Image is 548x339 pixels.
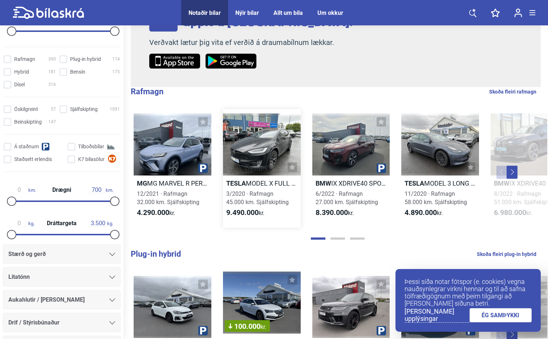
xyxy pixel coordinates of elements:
[131,87,163,96] b: Rafmagn
[8,249,46,259] span: Stærð og gerð
[496,166,507,179] button: Previous
[489,87,536,96] a: Skoða fleiri rafmagn
[70,55,101,63] span: Plug-in hybrid
[514,8,522,17] img: user-login.svg
[50,187,73,193] span: Drægni
[137,190,199,206] span: 12/2021 · Rafmagn 32.000 km. Sjálfskipting
[228,323,266,330] span: 100.000
[494,208,526,217] b: 6.980.000
[14,81,25,88] span: Dísel
[137,179,147,187] b: Mg
[14,156,52,163] span: Staðsett erlendis
[78,156,105,163] span: K7 bílasölur
[223,179,301,187] h2: MODEL X FULL AUTOPILOT
[48,81,56,88] span: 316
[226,208,259,217] b: 9.490.000
[48,118,56,126] span: 147
[477,249,536,259] a: Skoða fleiri plug-in hybrid
[8,272,30,282] span: Litatónn
[350,237,365,240] button: Page 3
[48,68,56,76] span: 181
[134,179,211,187] h2: MG MARVEL R PERFORMANCE 70KWH
[312,109,390,228] a: BMWIX XDRIVE40 SPORT PAKKI6/2022 · Rafmagn27.000 km. Sjálfskipting8.390.000kr.
[316,179,331,187] b: BMW
[312,179,390,187] h2: IX XDRIVE40 SPORT PAKKI
[405,208,437,217] b: 4.890.000
[226,179,246,187] b: Tesla
[273,9,303,16] a: Allt um bíla
[10,187,36,193] span: km.
[70,68,85,76] span: Bensín
[405,190,467,206] span: 11/2020 · Rafmagn 58.000 km. Sjálfskipting
[494,208,532,217] span: kr.
[405,278,532,307] p: Þessi síða notar fótspor (e. cookies) vegna nauðsynlegrar virkni hennar og til að safna tölfræðig...
[78,143,104,150] span: Tilboðsbílar
[110,106,120,113] span: 1091
[405,308,470,323] a: [PERSON_NAME] upplýsingar
[10,220,34,227] span: kg.
[134,109,211,228] a: MgMG MARVEL R PERFORMANCE 70KWH12/2021 · Rafmagn32.000 km. Sjálfskipting4.290.000kr.
[88,187,113,193] span: km.
[14,55,35,63] span: Rafmagn
[401,109,479,228] a: TeslaMODEL 3 LONG RANGE11/2020 · Rafmagn58.000 km. Sjálfskipting4.890.000kr.
[494,179,510,187] b: BMW
[235,9,259,16] a: Nýir bílar
[260,323,266,330] span: kr.
[470,308,532,322] a: ÉG SAMÞYKKI
[316,190,378,206] span: 6/2022 · Rafmagn 27.000 km. Sjálfskipting
[223,109,301,228] a: TeslaMODEL X FULL AUTOPILOT3/2020 · Rafmagn45.000 km. Sjálfskipting9.490.000kr.
[330,237,345,240] button: Page 2
[131,249,181,259] b: Plug-in hybrid
[226,190,289,206] span: 3/2020 · Rafmagn 45.000 km. Sjálfskipting
[137,208,169,217] b: 4.290.000
[137,208,175,217] span: kr.
[89,220,113,227] span: kg.
[316,208,354,217] span: kr.
[48,55,56,63] span: 390
[112,55,120,63] span: 174
[14,143,39,150] span: Á staðnum
[405,179,424,187] b: Tesla
[14,106,38,113] span: Óskilgreint
[70,106,98,113] span: Sjálfskipting
[14,118,42,126] span: Beinskipting
[401,179,479,187] h2: MODEL 3 LONG RANGE
[316,208,348,217] b: 8.390.000
[507,166,517,179] button: Next
[51,106,56,113] span: 57
[8,295,85,305] span: Aukahlutir / [PERSON_NAME]
[8,318,60,328] span: Drif / Stýrisbúnaður
[405,208,443,217] span: kr.
[112,68,120,76] span: 175
[14,68,29,76] span: Hybrid
[226,208,264,217] span: kr.
[149,38,353,47] p: Verðvakt lætur þig vita ef verðið á draumabílnum lækkar.
[317,9,343,16] a: Um okkur
[188,9,221,16] a: Notaðir bílar
[311,237,325,240] button: Page 1
[45,220,78,226] span: Dráttargeta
